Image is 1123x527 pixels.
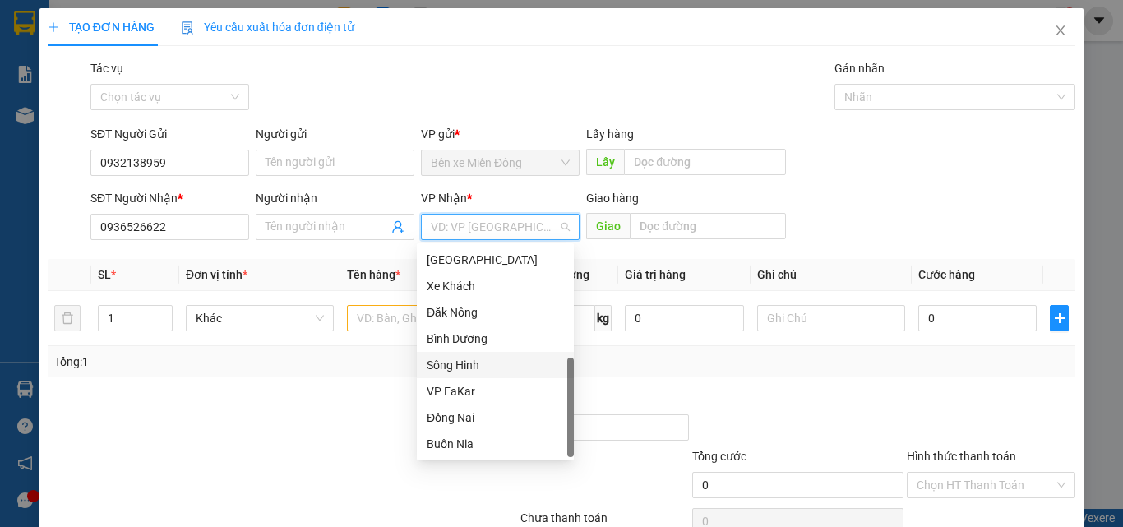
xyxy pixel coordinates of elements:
span: Giao [586,213,630,239]
span: Giá trị hàng [625,268,686,281]
span: VP Nhận [421,192,467,205]
div: Bình Dương [417,326,574,352]
div: Bình Dương [427,330,564,348]
div: Buôn Nia [417,431,574,457]
span: Nhận: [141,16,180,33]
span: Gửi: [14,16,39,33]
div: Đồng Nai [417,404,574,431]
span: Lấy hàng [586,127,634,141]
div: Sông Hinh [427,356,564,374]
div: [GEOGRAPHIC_DATA] [427,251,564,269]
label: Tác vụ [90,62,123,75]
input: 0 [625,305,743,331]
input: VD: Bàn, Ghế [347,305,495,331]
input: Dọc đường [630,213,786,239]
input: Dọc đường [624,149,786,175]
div: VP Nông Trường 718 [141,14,256,53]
span: Bến xe Miền Đông [431,150,570,175]
span: CR : [12,88,38,105]
div: Đăk Nông [427,303,564,321]
span: close [1054,24,1067,37]
div: SĐT Người Gửi [90,125,249,143]
span: user-add [391,220,404,233]
span: plus [1051,312,1068,325]
span: Giao hàng [586,192,639,205]
div: Tên hàng: 3 CUỘN +1 THÙNG ( : 1 ) [14,116,256,157]
div: 0932138959 [14,53,129,76]
span: TẠO ĐƠN HÀNG [48,21,155,34]
span: kg [595,305,612,331]
div: VP gửi [421,125,580,143]
span: Cước hàng [918,268,975,281]
div: Bình Phước [417,247,574,273]
button: Close [1038,8,1084,54]
input: Ghi Chú [757,305,905,331]
span: Đơn vị tính [186,268,247,281]
div: Xe Khách [427,277,564,295]
div: Đăk Nông [417,299,574,326]
label: Hình thức thanh toán [907,450,1016,463]
div: VP EaKar [417,378,574,404]
label: Gán nhãn [834,62,885,75]
div: 0985860137 [141,53,256,76]
span: Lấy [586,149,624,175]
div: Đồng Nai [427,409,564,427]
div: Xe Khách [417,273,574,299]
span: Khác [196,306,324,331]
img: icon [181,21,194,35]
div: Sông Hinh [417,352,574,378]
div: Người gửi [256,125,414,143]
span: Yêu cầu xuất hóa đơn điện tử [181,21,354,34]
div: Buôn Nia [427,435,564,453]
div: VP EaKar [427,382,564,400]
div: Tổng: 1 [54,353,435,371]
div: SĐT Người Nhận [90,189,249,207]
div: 350.000 [12,86,132,106]
button: delete [54,305,81,331]
th: Ghi chú [751,259,912,291]
span: Tên hàng [347,268,400,281]
span: Tổng cước [692,450,746,463]
button: plus [1050,305,1069,331]
div: Người nhận [256,189,414,207]
span: SL [98,268,111,281]
span: plus [48,21,59,33]
div: Bến xe Miền Đông [14,14,129,53]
